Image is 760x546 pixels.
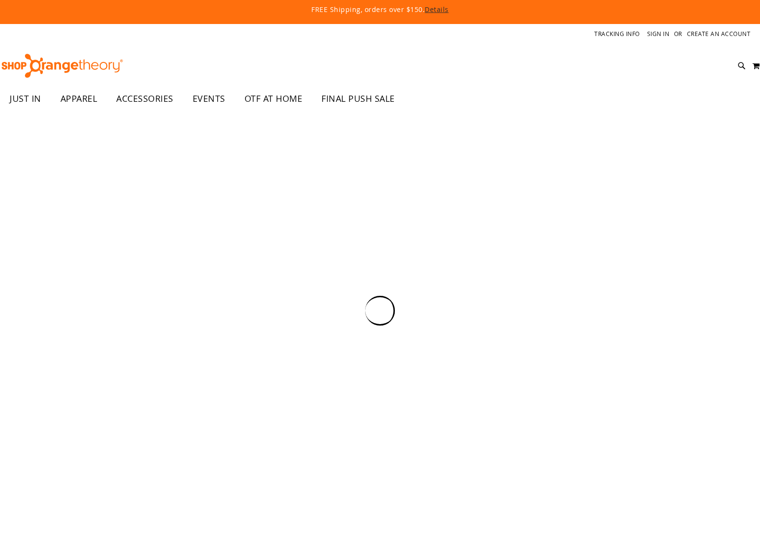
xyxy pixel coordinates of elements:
[107,88,183,110] a: ACCESSORIES
[425,5,449,14] a: Details
[312,88,405,110] a: FINAL PUSH SALE
[92,5,668,14] p: FREE Shipping, orders over $150.
[235,88,312,110] a: OTF AT HOME
[193,88,225,109] span: EVENTS
[594,30,640,38] a: Tracking Info
[116,88,173,109] span: ACCESSORIES
[321,88,395,109] span: FINAL PUSH SALE
[687,30,751,38] a: Create an Account
[647,30,670,38] a: Sign In
[183,88,235,110] a: EVENTS
[10,88,41,109] span: JUST IN
[245,88,303,109] span: OTF AT HOME
[61,88,98,109] span: APPAREL
[51,88,107,110] a: APPAREL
